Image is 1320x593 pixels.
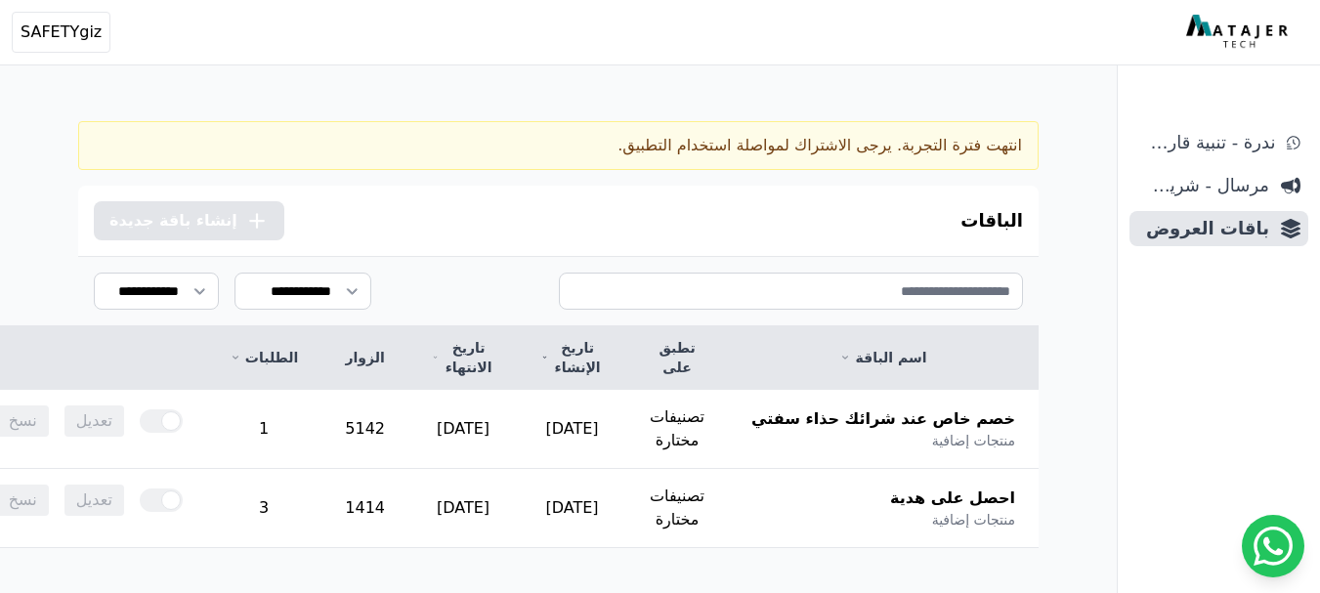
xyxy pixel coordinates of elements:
a: تاريخ الانتهاء [432,338,494,377]
span: منتجات إضافية [932,431,1015,450]
span: تعديل [64,485,124,516]
a: تاريخ الإنشاء [541,338,603,377]
span: إنشاء باقة جديدة [109,209,237,233]
img: MatajerTech Logo [1186,15,1293,50]
td: تصنيفات مختارة [626,390,728,469]
td: 1 [206,390,321,469]
th: الزوار [321,326,408,390]
td: [DATE] [408,469,518,548]
td: [DATE] [518,390,626,469]
button: إنشاء باقة جديدة [94,201,284,240]
span: مرسال - شريط دعاية [1137,172,1269,199]
span: ندرة - تنبية قارب علي النفاذ [1137,129,1275,156]
th: تطبق على [626,326,728,390]
span: تعديل [64,405,124,437]
td: [DATE] [518,469,626,548]
button: SAFETYgiz [12,12,110,53]
td: 1414 [321,469,408,548]
td: تصنيفات مختارة [626,469,728,548]
h3: الباقات [960,207,1023,234]
td: 5142 [321,390,408,469]
td: [DATE] [408,390,518,469]
span: SAFETYgiz [21,21,102,44]
td: 3 [206,469,321,548]
span: باقات العروض [1137,215,1269,242]
span: خصم خاص عند شرائك حذاء سفتي [751,407,1015,431]
span: منتجات إضافية [932,510,1015,529]
a: اسم الباقة [751,348,1015,367]
span: احصل على هدية [890,487,1015,510]
div: انتهت فترة التجربة. يرجى الاشتراك لمواصلة استخدام التطبيق. [78,121,1039,170]
a: الطلبات [230,348,298,367]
